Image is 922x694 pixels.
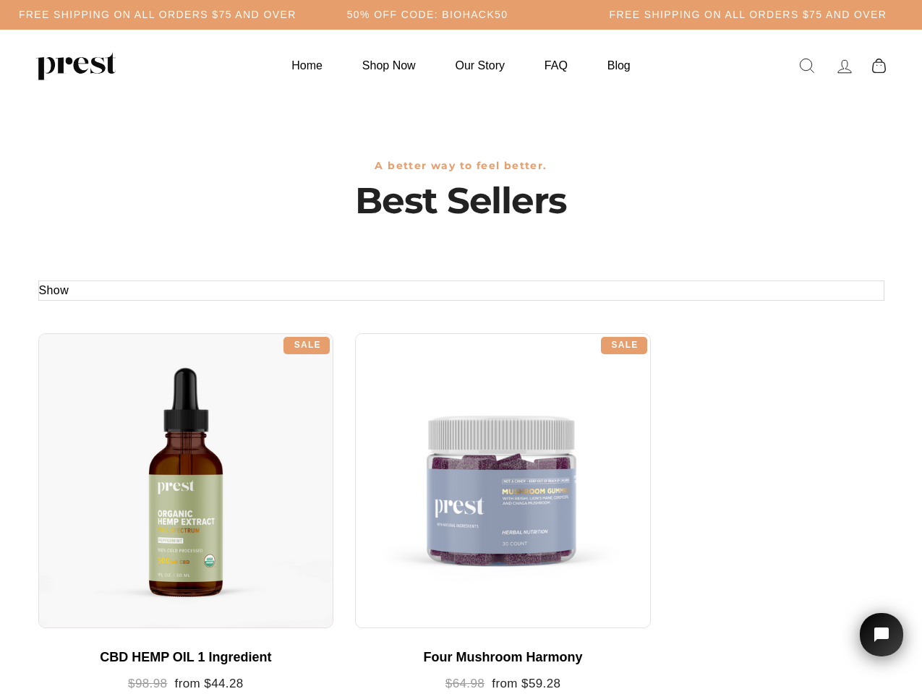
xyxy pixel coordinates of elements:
[39,281,69,300] button: Show
[437,51,523,80] a: Our Story
[283,337,330,354] div: Sale
[36,51,116,80] img: PREST ORGANICS
[128,677,167,690] span: $98.98
[610,9,887,21] h5: Free Shipping on all orders $75 and over
[273,51,648,80] ul: Primary
[370,650,636,666] div: Four Mushroom Harmony
[38,179,884,223] h1: Best Sellers
[344,51,434,80] a: Shop Now
[445,677,485,690] span: $64.98
[370,677,636,692] div: from $59.28
[19,9,296,21] h5: Free Shipping on all orders $75 and over
[38,160,884,172] h3: A better way to feel better.
[589,51,649,80] a: Blog
[53,677,320,692] div: from $44.28
[841,593,922,694] iframe: Tidio Chat
[273,51,341,80] a: Home
[53,650,320,666] div: CBD HEMP OIL 1 Ingredient
[347,9,508,21] h5: 50% OFF CODE: BIOHACK50
[601,337,647,354] div: Sale
[526,51,586,80] a: FAQ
